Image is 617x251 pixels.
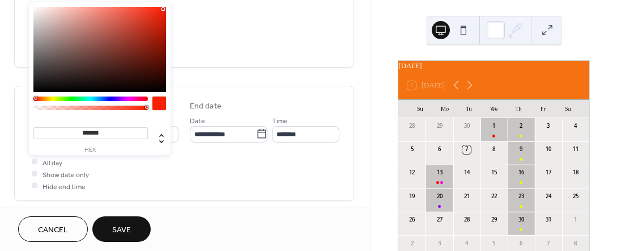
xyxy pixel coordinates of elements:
[435,169,443,177] div: 13
[18,216,88,242] button: Cancel
[517,216,525,224] div: 30
[462,145,470,153] div: 7
[272,115,288,127] span: Time
[42,169,89,181] span: Show date only
[482,99,507,118] div: We
[572,240,580,248] div: 8
[544,240,552,248] div: 7
[408,145,416,153] div: 5
[38,224,68,236] span: Cancel
[572,145,580,153] div: 11
[408,216,416,224] div: 26
[190,115,205,127] span: Date
[517,169,525,177] div: 16
[544,193,552,200] div: 24
[408,169,416,177] div: 12
[462,193,470,200] div: 21
[572,193,580,200] div: 25
[407,99,432,118] div: Su
[517,122,525,130] div: 2
[462,240,470,248] div: 4
[490,216,497,224] div: 29
[408,122,416,130] div: 28
[42,157,62,169] span: All day
[435,122,443,130] div: 29
[462,216,470,224] div: 28
[544,216,552,224] div: 31
[398,61,589,72] div: [DATE]
[544,169,552,177] div: 17
[33,147,148,153] label: hex
[544,122,552,130] div: 3
[435,145,443,153] div: 6
[462,122,470,130] div: 30
[435,193,443,200] div: 20
[190,101,222,112] div: End date
[408,193,416,200] div: 19
[555,99,580,118] div: Sa
[572,216,580,224] div: 1
[435,240,443,248] div: 3
[490,145,497,153] div: 8
[112,224,131,236] span: Save
[506,99,531,118] div: Th
[490,240,497,248] div: 5
[490,193,497,200] div: 22
[435,216,443,224] div: 27
[490,169,497,177] div: 15
[408,240,416,248] div: 2
[517,145,525,153] div: 9
[462,169,470,177] div: 14
[531,99,556,118] div: Fr
[490,122,497,130] div: 1
[92,216,151,242] button: Save
[572,169,580,177] div: 18
[42,181,86,193] span: Hide end time
[457,99,482,118] div: Tu
[432,99,457,118] div: Mo
[544,145,552,153] div: 10
[572,122,580,130] div: 4
[517,240,525,248] div: 6
[517,193,525,200] div: 23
